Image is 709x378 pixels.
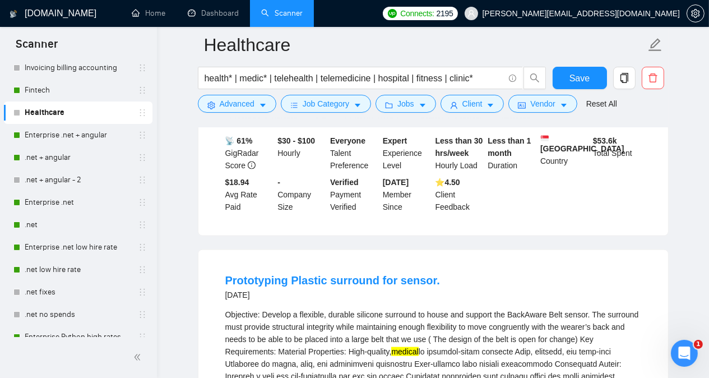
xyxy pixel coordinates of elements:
a: searchScanner [261,8,303,18]
button: delete [642,67,664,89]
span: Client [462,98,483,110]
button: folderJobscaret-down [376,95,436,113]
span: holder [138,265,147,274]
div: Duration [485,135,538,172]
span: Job Category [303,98,349,110]
iframe: Intercom live chat [671,340,698,367]
b: Less than 30 hrs/week [435,136,483,158]
a: Enterprise .net + angular [25,124,131,146]
a: Healthcare [25,102,131,124]
span: caret-down [486,101,494,109]
span: Advanced [220,98,254,110]
span: user [467,10,475,17]
span: caret-down [259,101,267,109]
span: Save [569,71,590,85]
span: holder [138,86,147,95]
a: .net no spends [25,303,131,326]
span: copy [614,73,635,83]
div: GigRadar Score [223,135,276,172]
a: Reset All [586,98,617,110]
b: ⭐️ 4.50 [435,178,460,187]
a: .net + angular [25,146,131,169]
span: folder [385,101,393,109]
b: [DATE] [383,178,409,187]
span: holder [138,108,147,117]
div: Talent Preference [328,135,381,172]
div: Company Size [275,176,328,213]
span: Connects: [400,7,434,20]
b: $18.94 [225,178,249,187]
span: info-circle [509,75,516,82]
a: Enterprise Python high rates [25,326,131,348]
span: holder [138,310,147,319]
span: search [524,73,545,83]
b: Expert [383,136,407,145]
span: caret-down [419,101,427,109]
span: 2195 [437,7,453,20]
span: bars [290,101,298,109]
a: Enterprise .net low hire rate [25,236,131,259]
span: holder [138,131,147,140]
b: - [277,178,280,187]
span: Jobs [397,98,414,110]
span: user [450,101,458,109]
span: holder [138,243,147,252]
span: caret-down [560,101,568,109]
a: Prototyping Plastic surround for sensor. [225,274,440,287]
span: holder [138,63,147,72]
span: holder [138,176,147,185]
input: Search Freelance Jobs... [205,71,504,85]
button: barsJob Categorycaret-down [281,95,371,113]
a: Invoicing billing accounting [25,57,131,79]
div: Hourly [275,135,328,172]
a: Fintech [25,79,131,102]
div: Total Spent [591,135,643,172]
button: Save [553,67,607,89]
span: holder [138,153,147,162]
span: Scanner [7,36,67,59]
span: double-left [133,352,145,363]
img: logo [10,5,17,23]
span: setting [207,101,215,109]
span: info-circle [248,162,256,169]
a: .net [25,214,131,236]
button: search [523,67,546,89]
b: $ 53.6k [593,136,617,145]
b: [GEOGRAPHIC_DATA] [540,135,624,153]
b: Less than 1 month [488,136,531,158]
a: .net + angular - 2 [25,169,131,191]
button: idcardVendorcaret-down [508,95,577,113]
div: Hourly Load [433,135,486,172]
button: settingAdvancedcaret-down [198,95,276,113]
a: dashboardDashboard [188,8,239,18]
div: Client Feedback [433,176,486,213]
input: Scanner name... [204,31,646,59]
a: setting [687,9,705,18]
span: holder [138,198,147,207]
span: 1 [694,340,703,349]
b: 📡 61% [225,136,253,145]
button: setting [687,4,705,22]
span: caret-down [354,101,362,109]
div: Experience Level [381,135,433,172]
span: holder [138,288,147,297]
b: Everyone [330,136,365,145]
a: Enterprise .net [25,191,131,214]
span: delete [642,73,664,83]
a: .net low hire rate [25,259,131,281]
a: homeHome [132,8,165,18]
b: $30 - $100 [277,136,315,145]
button: userClientcaret-down [441,95,504,113]
span: idcard [518,101,526,109]
div: Avg Rate Paid [223,176,276,213]
mark: medical [391,347,418,356]
div: Member Since [381,176,433,213]
span: Vendor [530,98,555,110]
span: holder [138,333,147,342]
img: upwork-logo.png [388,9,397,18]
img: 🇸🇬 [541,135,549,142]
span: holder [138,220,147,229]
span: setting [687,9,704,18]
div: Payment Verified [328,176,381,213]
a: .net fixes [25,281,131,303]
